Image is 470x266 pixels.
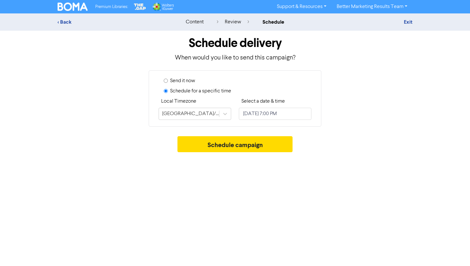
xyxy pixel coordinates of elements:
[177,136,293,152] button: Schedule campaign
[332,2,412,12] a: Better Marketing Results Team
[152,3,174,11] img: Wolters Kluwer
[133,3,147,11] img: The Gap
[162,110,220,118] div: [GEOGRAPHIC_DATA]/[GEOGRAPHIC_DATA]
[170,77,195,85] label: Send it now
[170,87,231,95] label: Schedule for a specific time
[58,36,412,51] h1: Schedule delivery
[58,3,88,11] img: BOMA Logo
[404,19,412,25] a: Exit
[58,53,412,63] p: When would you like to send this campaign?
[241,98,285,105] label: Select a date & time
[217,18,249,26] div: review
[262,18,284,26] div: schedule
[161,98,196,105] label: Local Timezone
[95,5,128,9] span: Premium Libraries:
[239,108,311,120] input: Click to select a date
[272,2,332,12] a: Support & Resources
[438,235,470,266] iframe: Chat Widget
[58,18,169,26] div: < Back
[186,18,204,26] div: content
